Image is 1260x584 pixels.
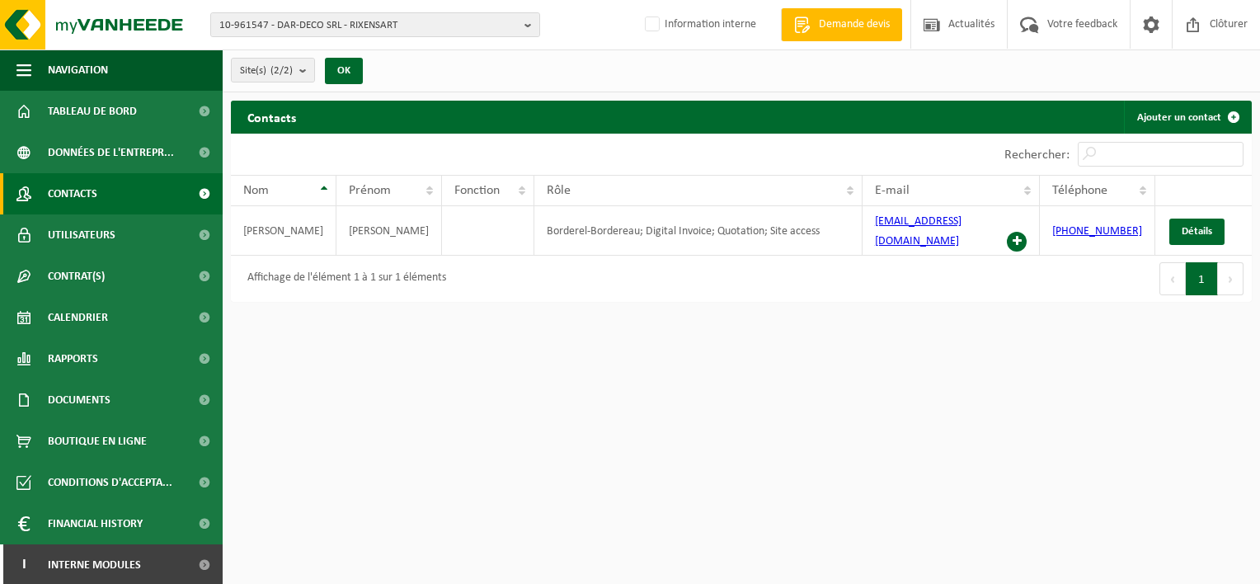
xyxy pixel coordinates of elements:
span: Prénom [349,184,391,197]
span: Tableau de bord [48,91,137,132]
button: OK [325,58,363,84]
span: Navigation [48,49,108,91]
span: Détails [1182,226,1212,237]
a: Demande devis [781,8,902,41]
span: Rapports [48,338,98,379]
span: Contrat(s) [48,256,105,297]
label: Information interne [642,12,756,37]
button: Previous [1159,262,1186,295]
button: 1 [1186,262,1218,295]
span: Fonction [454,184,500,197]
span: 10-961547 - DAR-DECO SRL - RIXENSART [219,13,518,38]
div: Affichage de l'élément 1 à 1 sur 1 éléments [239,264,446,294]
button: Next [1218,262,1244,295]
span: E-mail [875,184,910,197]
span: Rôle [547,184,571,197]
button: 10-961547 - DAR-DECO SRL - RIXENSART [210,12,540,37]
h2: Contacts [231,101,313,133]
span: Site(s) [240,59,293,83]
span: Demande devis [815,16,894,33]
button: Site(s)(2/2) [231,58,315,82]
span: Nom [243,184,269,197]
span: Financial History [48,503,143,544]
span: Données de l'entrepr... [48,132,174,173]
span: Contacts [48,173,97,214]
span: Utilisateurs [48,214,115,256]
count: (2/2) [270,65,293,76]
a: [PHONE_NUMBER] [1052,225,1142,238]
td: [PERSON_NAME] [336,206,442,256]
span: Calendrier [48,297,108,338]
a: Ajouter un contact [1124,101,1250,134]
td: Borderel-Bordereau; Digital Invoice; Quotation; Site access [534,206,862,256]
a: Détails [1169,219,1225,245]
td: [PERSON_NAME] [231,206,336,256]
span: Documents [48,379,110,421]
a: [EMAIL_ADDRESS][DOMAIN_NAME] [875,215,961,247]
span: Téléphone [1052,184,1107,197]
span: Conditions d'accepta... [48,462,172,503]
span: Boutique en ligne [48,421,147,462]
label: Rechercher: [1004,148,1070,162]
